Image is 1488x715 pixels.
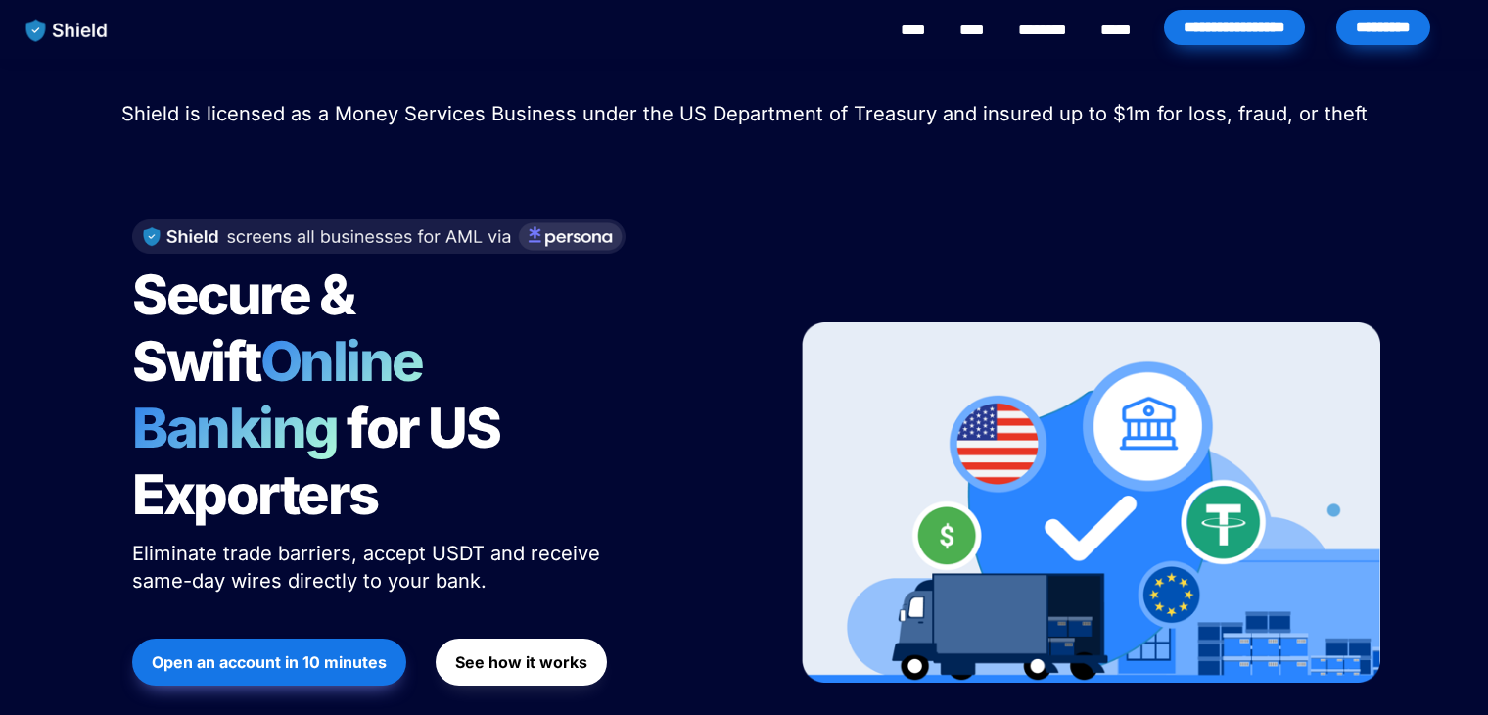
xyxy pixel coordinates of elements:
img: website logo [17,10,117,51]
span: Secure & Swift [132,262,363,395]
strong: See how it works [455,652,587,672]
span: Shield is licensed as a Money Services Business under the US Department of Treasury and insured u... [121,102,1368,125]
span: for US Exporters [132,395,509,528]
a: Open an account in 10 minutes [132,629,406,695]
button: See how it works [436,639,607,686]
strong: Open an account in 10 minutes [152,652,387,672]
button: Open an account in 10 minutes [132,639,406,686]
a: See how it works [436,629,607,695]
span: Online Banking [132,328,442,461]
span: Eliminate trade barriers, accept USDT and receive same-day wires directly to your bank. [132,542,606,593]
